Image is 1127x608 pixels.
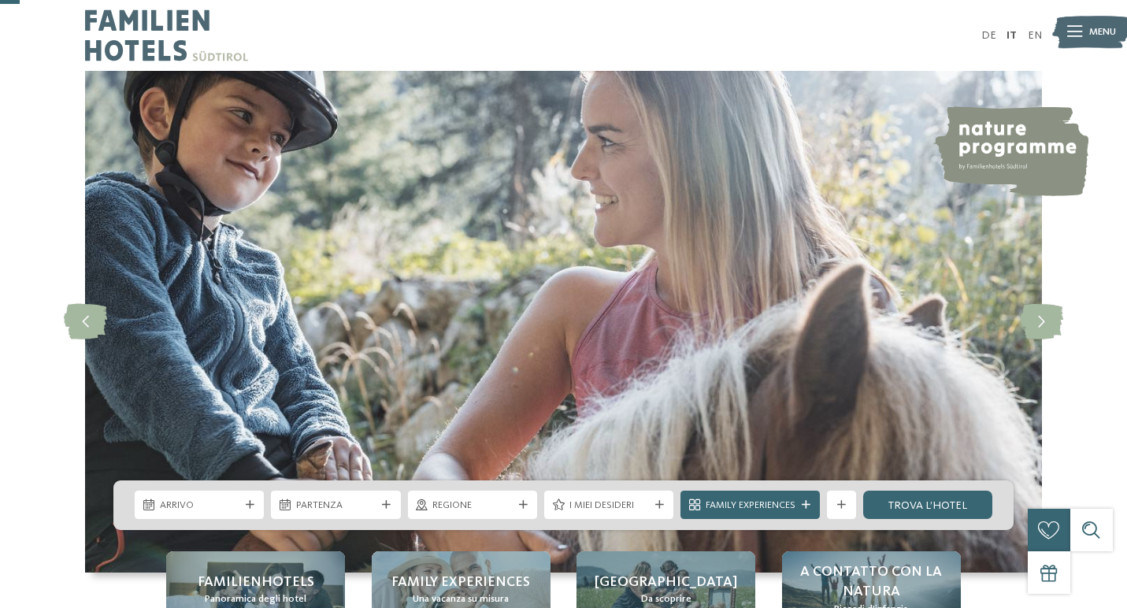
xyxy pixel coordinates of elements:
span: Arrivo [160,499,239,513]
span: I miei desideri [569,499,649,513]
span: Da scoprire [641,592,691,606]
a: DE [981,30,996,41]
span: Panoramica degli hotel [205,592,306,606]
span: Family experiences [391,573,530,592]
span: Menu [1089,25,1116,39]
span: Partenza [296,499,376,513]
a: IT [1007,30,1017,41]
img: nature programme by Familienhotels Südtirol [932,106,1088,196]
span: [GEOGRAPHIC_DATA] [595,573,737,592]
span: Family Experiences [706,499,795,513]
a: trova l’hotel [863,491,992,519]
img: Family hotel Alto Adige: the happy family places! [85,71,1042,573]
a: EN [1028,30,1042,41]
span: Una vacanza su misura [413,592,509,606]
span: Regione [432,499,512,513]
span: A contatto con la natura [796,562,947,602]
span: Familienhotels [198,573,314,592]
